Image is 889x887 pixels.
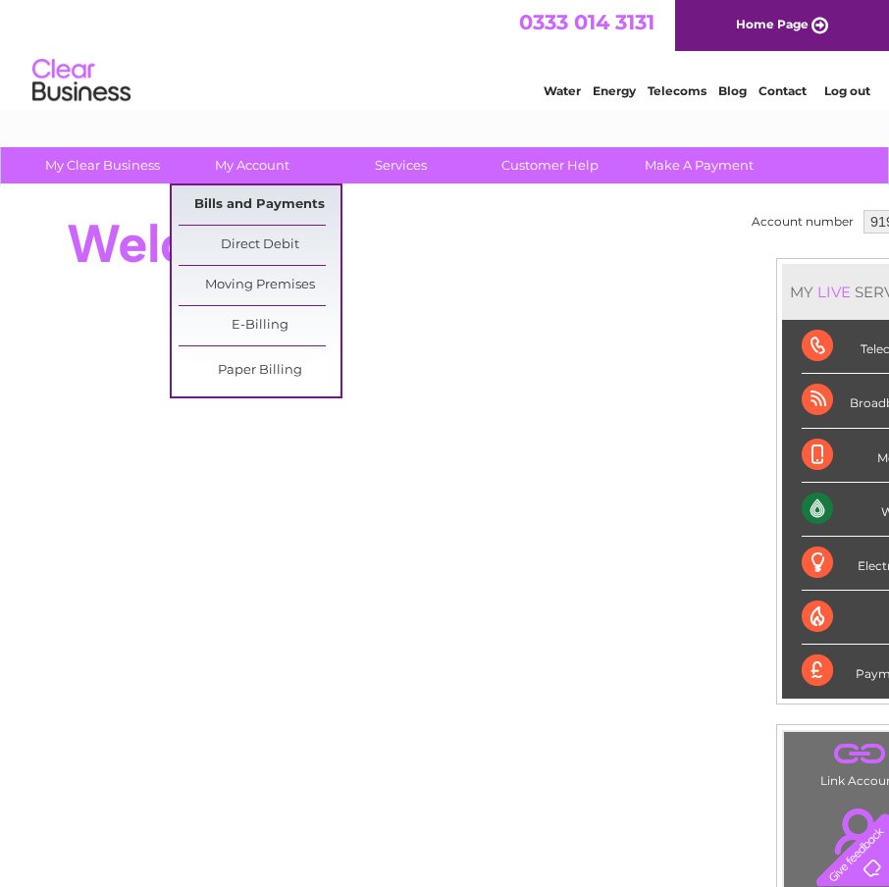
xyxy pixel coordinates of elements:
[544,83,581,98] a: Water
[179,226,340,265] a: Direct Debit
[824,83,870,98] a: Log out
[747,205,859,238] td: Account number
[718,83,747,98] a: Blog
[813,283,855,301] div: LIVE
[179,266,340,305] a: Moving Premises
[179,351,340,391] a: Paper Billing
[22,147,183,183] a: My Clear Business
[618,147,780,183] a: Make A Payment
[519,10,654,34] a: 0333 014 3131
[758,83,807,98] a: Contact
[320,147,482,183] a: Services
[31,51,131,111] img: logo.png
[648,83,706,98] a: Telecoms
[179,185,340,225] a: Bills and Payments
[179,306,340,345] a: E-Billing
[171,147,333,183] a: My Account
[593,83,636,98] a: Energy
[469,147,631,183] a: Customer Help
